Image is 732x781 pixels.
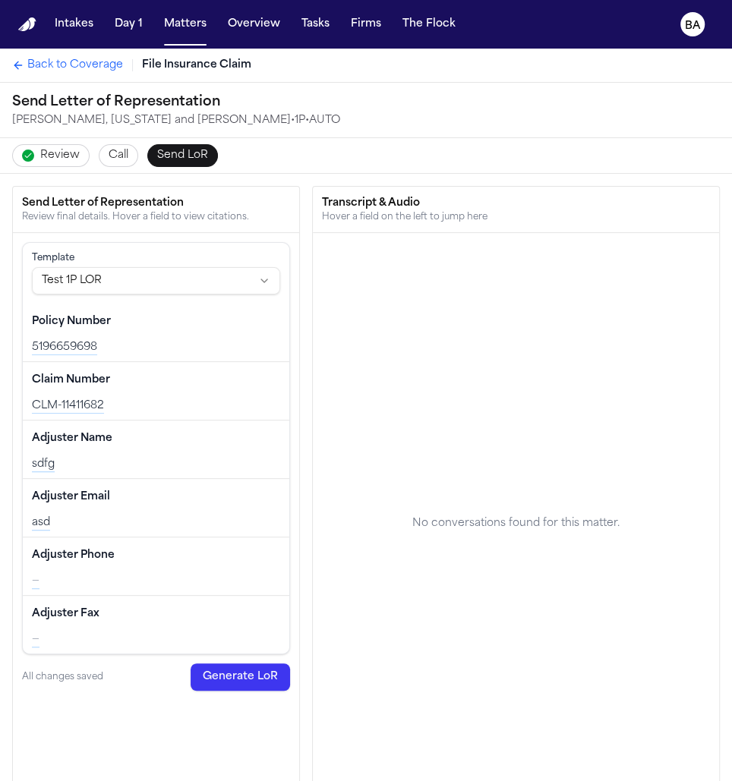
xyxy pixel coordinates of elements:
span: Back to Coverage [27,58,123,73]
button: Day 1 [109,11,149,38]
div: Adjuster Fax (required) [23,596,289,653]
span: Review [40,148,80,163]
div: Adjuster Email (required) [23,479,289,537]
div: CLM-11411682 [32,398,280,414]
div: sdfg [32,457,280,472]
span: Adjuster Email [32,490,110,505]
span: Adjuster Phone [32,548,115,563]
button: Generate LoR [191,663,290,691]
span: — [32,575,39,587]
button: Firms [345,11,387,38]
h1: Send Letter of Representation [12,92,340,113]
button: Intakes [49,11,99,38]
img: Finch Logo [18,17,36,32]
a: Back to Coverage [12,58,123,73]
button: Send LoR [147,144,218,167]
button: The Flock [396,11,462,38]
button: Overview [222,11,286,38]
div: Send Letter of Representation [22,196,290,211]
div: asd [32,515,280,531]
span: Policy Number [32,314,111,329]
span: Send LoR [157,148,208,163]
div: Transcript & Audio [322,196,710,211]
div: Hover a field on the left to jump here [322,211,710,223]
div: Template [32,252,280,264]
button: Review [12,144,90,167]
button: Select LoR template [32,267,280,294]
div: Adjuster Name (required) [23,420,289,479]
div: [PERSON_NAME], [US_STATE] and [PERSON_NAME] • 1P • AUTO [12,113,340,128]
span: Adjuster Fax [32,606,99,622]
div: 5196659698 [32,340,280,355]
span: Call [109,148,128,163]
div: Policy Number (required) [23,304,289,362]
span: Claim Number [32,373,110,388]
span: — [32,634,39,645]
a: Home [18,17,36,32]
button: Tasks [295,11,336,38]
span: Adjuster Name [32,431,112,446]
span: All changes saved [22,671,103,683]
button: Matters [158,11,213,38]
div: Claim Number (required) [23,362,289,420]
button: Call [99,144,138,167]
div: Review final details. Hover a field to view citations. [22,211,290,223]
div: Adjuster Phone (required) [23,537,289,596]
span: File Insurance Claim [142,58,251,73]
